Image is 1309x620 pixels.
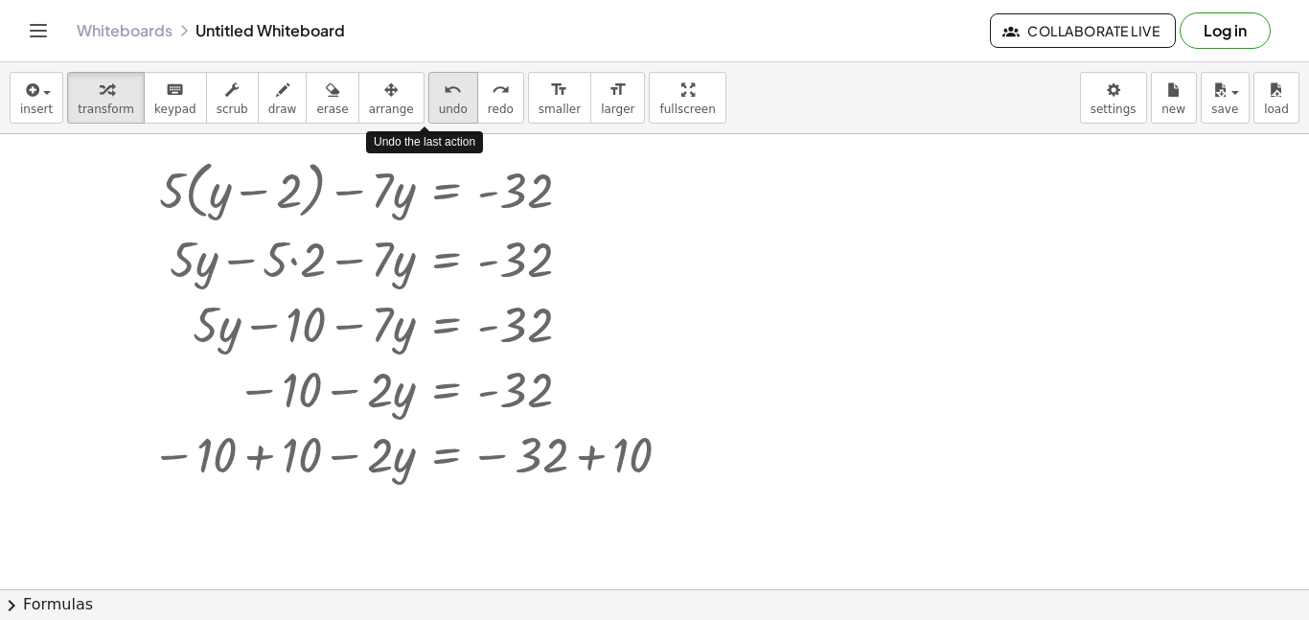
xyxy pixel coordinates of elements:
span: erase [316,103,348,116]
span: arrange [369,103,414,116]
span: settings [1091,103,1137,116]
button: arrange [358,72,425,124]
i: keyboard [166,79,184,102]
span: save [1211,103,1238,116]
i: redo [492,79,510,102]
button: redoredo [477,72,524,124]
span: fullscreen [659,103,715,116]
button: settings [1080,72,1147,124]
span: redo [488,103,514,116]
div: Undo the last action [366,131,483,153]
button: format_sizelarger [590,72,645,124]
span: Collaborate Live [1006,22,1160,39]
button: Collaborate Live [990,13,1176,48]
button: Toggle navigation [23,15,54,46]
button: fullscreen [649,72,725,124]
span: insert [20,103,53,116]
i: format_size [550,79,568,102]
button: scrub [206,72,259,124]
i: format_size [609,79,627,102]
button: load [1253,72,1299,124]
span: smaller [539,103,581,116]
button: undoundo [428,72,478,124]
span: transform [78,103,134,116]
span: larger [601,103,634,116]
button: save [1201,72,1250,124]
button: keyboardkeypad [144,72,207,124]
button: erase [306,72,358,124]
button: transform [67,72,145,124]
span: new [1161,103,1185,116]
span: keypad [154,103,196,116]
button: Log in [1180,12,1271,49]
a: Whiteboards [77,21,172,40]
span: scrub [217,103,248,116]
button: insert [10,72,63,124]
span: load [1264,103,1289,116]
span: undo [439,103,468,116]
i: undo [444,79,462,102]
button: new [1151,72,1197,124]
button: draw [258,72,308,124]
button: format_sizesmaller [528,72,591,124]
span: draw [268,103,297,116]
